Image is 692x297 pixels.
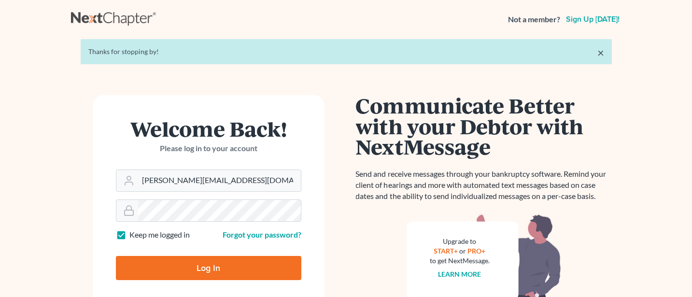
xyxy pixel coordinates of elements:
p: Send and receive messages through your bankruptcy software. Remind your client of hearings and mo... [356,169,612,202]
a: PRO+ [467,247,485,255]
a: Sign up [DATE]! [564,15,621,23]
label: Keep me logged in [129,229,190,240]
div: Upgrade to [430,237,490,246]
input: Email Address [138,170,301,191]
a: Forgot your password? [223,230,301,239]
a: START+ [434,247,458,255]
input: Log In [116,256,301,280]
div: Thanks for stopping by! [88,47,604,57]
h1: Welcome Back! [116,118,301,139]
p: Please log in to your account [116,143,301,154]
a: × [597,47,604,58]
h1: Communicate Better with your Debtor with NextMessage [356,95,612,157]
span: or [459,247,466,255]
strong: Not a member? [508,14,560,25]
a: Learn more [438,270,481,278]
div: to get NextMessage. [430,256,490,266]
